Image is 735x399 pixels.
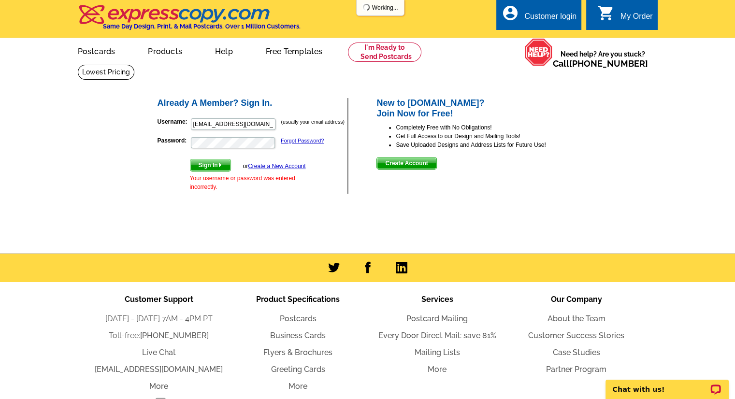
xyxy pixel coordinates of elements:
[142,348,176,357] a: Live Chat
[376,98,579,119] h2: New to [DOMAIN_NAME]? Join Now for Free!
[546,365,606,374] a: Partner Program
[415,348,460,357] a: Mailing Lists
[551,295,602,304] span: Our Company
[553,49,653,69] span: Need help? Are you stuck?
[140,331,209,340] a: [PHONE_NUMBER]
[524,38,553,66] img: help
[396,132,579,141] li: Get Full Access to our Design and Mailing Tools!
[376,157,436,170] button: Create Account
[62,39,131,62] a: Postcards
[89,330,229,342] li: Toll-free:
[158,117,190,126] label: Username:
[597,11,653,23] a: shopping_cart My Order
[362,3,370,11] img: loading...
[218,163,222,167] img: button-next-arrow-white.png
[548,314,605,323] a: About the Team
[553,348,600,357] a: Case Studies
[281,138,324,143] a: Forgot Password?
[396,123,579,132] li: Completely Free with No Obligations!
[377,157,436,169] span: Create Account
[524,12,576,26] div: Customer login
[406,314,468,323] a: Postcard Mailing
[243,162,305,171] div: or
[263,348,332,357] a: Flyers & Brochures
[158,98,347,109] h2: Already A Member? Sign In.
[599,369,735,399] iframe: LiveChat chat widget
[501,4,519,22] i: account_circle
[421,295,453,304] span: Services
[190,159,231,171] button: Sign In
[281,119,345,125] small: (usually your email address)
[501,11,576,23] a: account_circle Customer login
[190,174,306,191] div: Your username or password was entered incorrectly.
[125,295,193,304] span: Customer Support
[280,314,317,323] a: Postcards
[620,12,653,26] div: My Order
[553,58,648,69] span: Call
[149,382,168,391] a: More
[597,4,615,22] i: shopping_cart
[250,39,338,62] a: Free Templates
[528,331,624,340] a: Customer Success Stories
[190,159,231,171] span: Sign In
[378,331,496,340] a: Every Door Direct Mail: save 81%
[132,39,198,62] a: Products
[288,382,307,391] a: More
[271,365,325,374] a: Greeting Cards
[396,141,579,149] li: Save Uploaded Designs and Address Lists for Future Use!
[200,39,248,62] a: Help
[248,163,305,170] a: Create a New Account
[158,136,190,145] label: Password:
[89,313,229,325] li: [DATE] - [DATE] 7AM - 4PM PT
[95,365,223,374] a: [EMAIL_ADDRESS][DOMAIN_NAME]
[428,365,447,374] a: More
[78,12,301,30] a: Same Day Design, Print, & Mail Postcards. Over 1 Million Customers.
[569,58,648,69] a: [PHONE_NUMBER]
[270,331,326,340] a: Business Cards
[103,23,301,30] h4: Same Day Design, Print, & Mail Postcards. Over 1 Million Customers.
[256,295,340,304] span: Product Specifications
